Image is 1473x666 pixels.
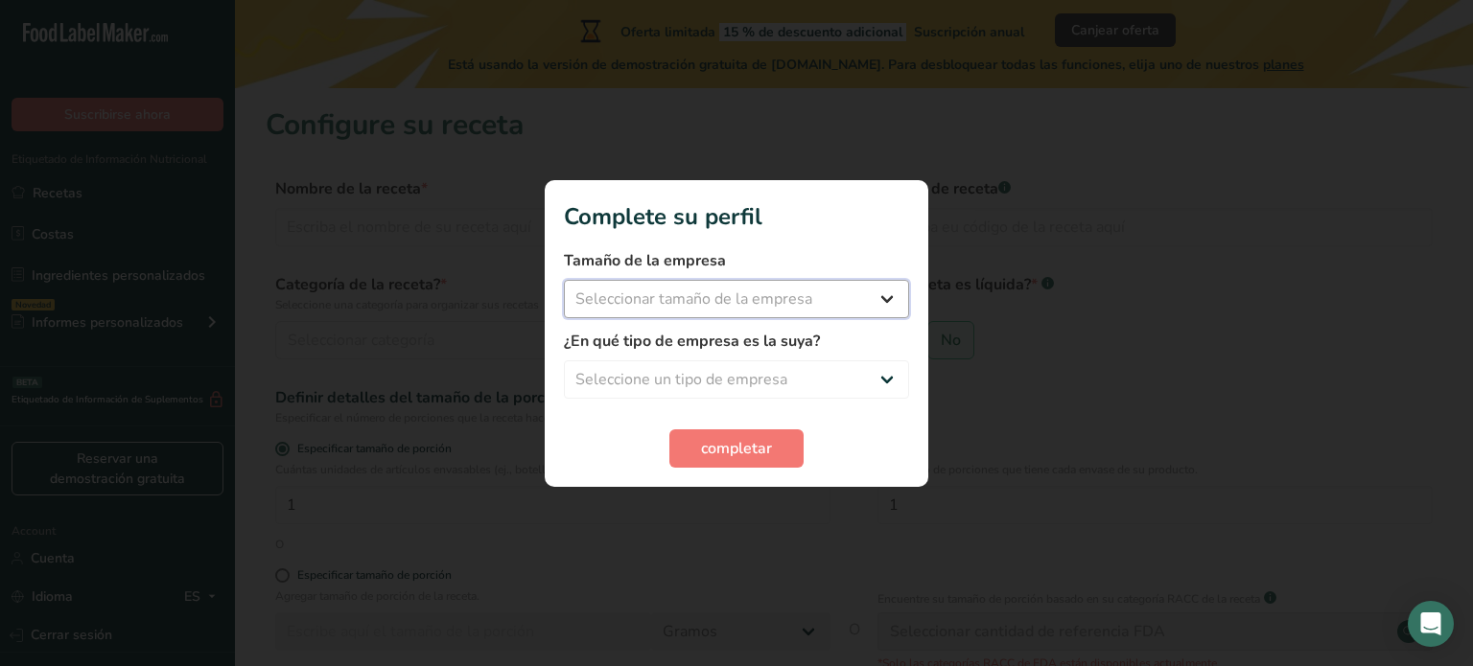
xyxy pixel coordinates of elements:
[564,249,909,272] label: Tamaño de la empresa
[669,429,804,468] button: completar
[564,199,909,234] h1: Complete su perfil
[1408,601,1454,647] div: Open Intercom Messenger
[701,437,772,460] span: completar
[564,330,909,353] label: ¿En qué tipo de empresa es la suya?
